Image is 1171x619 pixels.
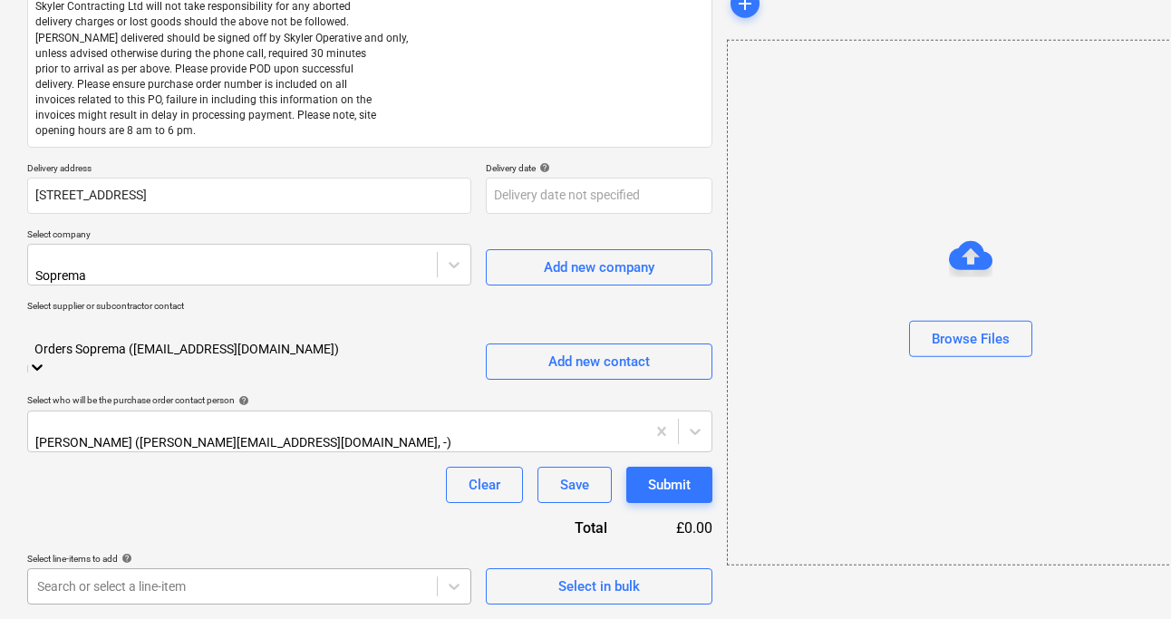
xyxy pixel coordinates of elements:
input: Delivery address [27,178,471,214]
span: help [235,395,249,406]
span: help [118,553,132,564]
button: Clear [446,467,523,503]
div: Select who will be the purchase order contact person [27,394,712,406]
div: [PERSON_NAME] ([PERSON_NAME][EMAIL_ADDRESS][DOMAIN_NAME], -) [35,435,545,450]
div: Select line-items to add [27,553,471,565]
button: Submit [626,467,712,503]
div: £0.00 [636,517,712,538]
p: Select supplier or subcontractor contact [27,300,471,315]
div: Soprema [35,268,258,283]
div: Orders Soprema ([EMAIL_ADDRESS][DOMAIN_NAME]) [34,342,402,356]
div: Save [560,473,589,497]
button: Add new contact [486,343,712,380]
p: Delivery address [27,162,471,178]
button: Save [537,467,612,503]
button: Select in bulk [486,568,712,604]
div: Add new company [544,256,654,279]
button: Add new company [486,249,712,285]
div: Clear [469,473,500,497]
div: Submit [648,473,691,497]
div: Delivery date [486,162,712,174]
div: Add new contact [548,350,650,373]
div: Total [477,517,636,538]
div: Browse Files [932,327,1010,351]
input: Delivery date not specified [486,178,712,214]
p: Select company [27,228,471,244]
div: Select in bulk [558,575,640,598]
iframe: Chat Widget [1080,532,1171,619]
button: Browse Files [909,321,1032,357]
span: help [536,162,550,173]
